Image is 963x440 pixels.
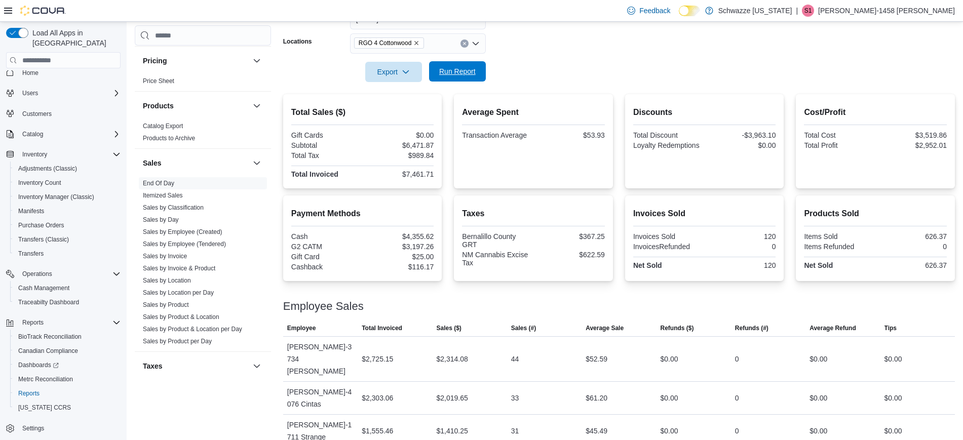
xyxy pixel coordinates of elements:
[14,205,121,217] span: Manifests
[707,261,776,269] div: 120
[365,263,434,271] div: $116.17
[371,62,416,82] span: Export
[291,106,434,118] h2: Total Sales ($)
[143,216,179,223] a: Sales by Day
[18,316,48,329] button: Reports
[14,402,121,414] span: Washington CCRS
[18,148,121,161] span: Inventory
[354,37,425,49] span: RGO 4 Cottonwood
[362,425,393,437] div: $1,555.46
[10,372,125,386] button: Metrc Reconciliation
[143,179,174,187] span: End Of Day
[28,28,121,48] span: Load All Apps in [GEOGRAPHIC_DATA]
[14,282,121,294] span: Cash Management
[10,330,125,344] button: BioTrack Reconciliation
[291,151,361,159] div: Total Tax
[10,218,125,232] button: Purchase Orders
[2,127,125,141] button: Catalog
[810,425,827,437] div: $0.00
[10,247,125,261] button: Transfers
[22,69,38,77] span: Home
[633,106,776,118] h2: Discounts
[14,248,48,260] a: Transfers
[14,331,121,343] span: BioTrack Reconciliation
[10,386,125,401] button: Reports
[143,326,242,333] a: Sales by Product & Location per Day
[18,389,40,397] span: Reports
[135,177,271,351] div: Sales
[143,56,249,66] button: Pricing
[436,425,468,437] div: $1,410.25
[877,131,947,139] div: $3,519.86
[10,401,125,415] button: [US_STATE] CCRS
[429,61,486,82] button: Run Report
[639,6,670,16] span: Feedback
[143,325,242,333] span: Sales by Product & Location per Day
[436,392,468,404] div: $2,019.65
[14,387,44,399] a: Reports
[365,62,422,82] button: Export
[362,392,393,404] div: $2,303.06
[22,270,52,278] span: Operations
[251,55,263,67] button: Pricing
[22,424,44,432] span: Settings
[661,392,678,404] div: $0.00
[462,232,531,249] div: Bernalillo County GRT
[143,204,204,212] span: Sales by Classification
[535,131,605,139] div: $53.93
[283,300,364,312] h3: Employee Sales
[18,128,121,140] span: Catalog
[291,170,338,178] strong: Total Invoiced
[18,179,61,187] span: Inventory Count
[10,281,125,295] button: Cash Management
[586,353,607,365] div: $52.59
[877,141,947,149] div: $2,952.01
[291,232,361,241] div: Cash
[413,40,419,46] button: Remove RGO 4 Cottonwood from selection in this group
[877,243,947,251] div: 0
[586,425,607,437] div: $45.49
[535,232,605,241] div: $367.25
[735,392,739,404] div: 0
[511,425,519,437] div: 31
[143,289,214,296] a: Sales by Location per Day
[14,373,121,385] span: Metrc Reconciliation
[143,158,249,168] button: Sales
[143,56,167,66] h3: Pricing
[436,324,461,332] span: Sales ($)
[884,324,897,332] span: Tips
[14,233,121,246] span: Transfers (Classic)
[283,382,358,414] div: [PERSON_NAME]-4076 Cintas
[143,264,215,272] span: Sales by Invoice & Product
[143,252,187,260] span: Sales by Invoice
[14,359,63,371] a: Dashboards
[718,5,792,17] p: Schwazze [US_STATE]
[365,131,434,139] div: $0.00
[14,191,98,203] a: Inventory Manager (Classic)
[22,89,38,97] span: Users
[18,107,121,120] span: Customers
[362,353,393,365] div: $2,725.15
[14,387,121,399] span: Reports
[2,267,125,281] button: Operations
[143,191,183,199] span: Itemized Sales
[143,265,215,272] a: Sales by Invoice & Product
[18,87,121,99] span: Users
[661,324,694,332] span: Refunds ($)
[804,5,812,17] span: S1
[22,318,44,327] span: Reports
[143,77,174,85] a: Price Sheet
[14,163,121,175] span: Adjustments (Classic)
[251,100,263,112] button: Products
[22,130,43,138] span: Catalog
[804,243,873,251] div: Items Refunded
[291,131,361,139] div: Gift Cards
[22,110,52,118] span: Customers
[661,425,678,437] div: $0.00
[143,158,162,168] h3: Sales
[291,141,361,149] div: Subtotal
[143,228,222,236] span: Sales by Employee (Created)
[291,253,361,261] div: Gift Card
[877,261,947,269] div: 626.37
